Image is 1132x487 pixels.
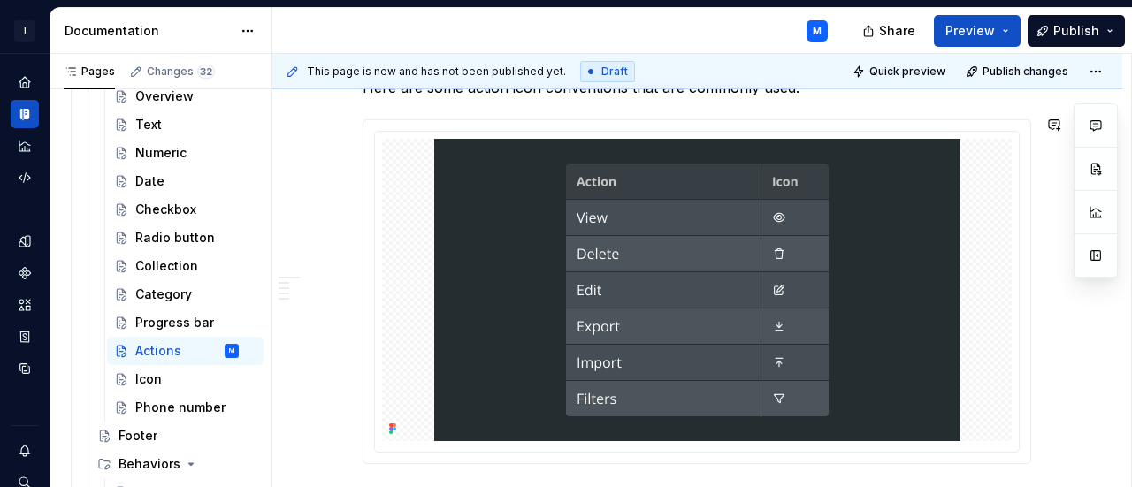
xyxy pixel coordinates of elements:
a: Date [107,167,264,195]
button: Notifications [11,437,39,465]
div: Overview [135,88,194,105]
a: ActionsM [107,337,264,365]
a: Home [11,68,39,96]
a: Text [107,110,264,139]
a: Overview [107,82,264,110]
a: Storybook stories [11,323,39,351]
a: Progress bar [107,308,264,337]
span: Quick preview [869,65,945,79]
div: Behaviors [119,455,180,473]
div: Behaviors [90,450,264,478]
a: Analytics [11,132,39,160]
a: Code automation [11,164,39,192]
button: Preview [934,15,1021,47]
a: Phone number [107,393,264,422]
div: Radio button [135,229,215,247]
a: Documentation [11,100,39,128]
div: Numeric [135,144,187,162]
div: Footer [119,427,157,445]
div: Collection [135,257,198,275]
div: M [229,342,234,360]
a: Numeric [107,139,264,167]
a: Icon [107,365,264,393]
a: Components [11,259,39,287]
div: M [813,24,822,38]
button: I [4,11,46,49]
a: Footer [90,422,264,450]
div: Pages [64,65,115,79]
a: Design tokens [11,227,39,255]
a: Collection [107,252,264,280]
a: Checkbox [107,195,264,224]
div: Progress bar [135,314,214,331]
div: Documentation [65,22,232,40]
span: Share [879,22,915,40]
a: Category [107,280,264,308]
div: Changes [147,65,215,79]
span: Preview [945,22,995,40]
button: Quick preview [847,59,953,84]
span: Publish [1053,22,1099,40]
a: Radio button [107,224,264,252]
a: Assets [11,291,39,319]
button: Publish [1028,15,1125,47]
span: 32 [197,65,215,79]
div: Checkbox [135,201,196,218]
div: Date [135,172,164,190]
div: Text [135,116,162,133]
button: Share [853,15,927,47]
span: Publish changes [983,65,1068,79]
a: Data sources [11,354,39,383]
div: Phone number [135,399,226,416]
div: Icon [135,370,162,388]
span: This page is new and has not been published yet. [307,65,566,79]
div: Actions [135,342,181,360]
div: Category [135,285,192,303]
span: Draft [601,65,628,79]
div: I [14,20,35,42]
button: Publish changes [960,59,1076,84]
